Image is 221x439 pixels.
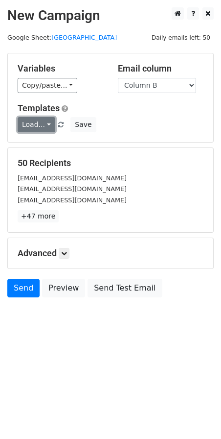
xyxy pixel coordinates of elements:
h5: Email column [118,63,203,74]
a: Send [7,279,40,297]
a: +47 more [18,210,59,222]
a: Daily emails left: 50 [148,34,214,41]
a: Copy/paste... [18,78,77,93]
small: [EMAIL_ADDRESS][DOMAIN_NAME] [18,174,127,182]
small: [EMAIL_ADDRESS][DOMAIN_NAME] [18,196,127,204]
button: Save [70,117,96,132]
span: Daily emails left: 50 [148,32,214,43]
a: Load... [18,117,55,132]
h5: Variables [18,63,103,74]
h2: New Campaign [7,7,214,24]
small: Google Sheet: [7,34,117,41]
h5: 50 Recipients [18,158,203,169]
div: Widget de chat [172,392,221,439]
a: [GEOGRAPHIC_DATA] [51,34,117,41]
a: Preview [42,279,85,297]
small: [EMAIL_ADDRESS][DOMAIN_NAME] [18,185,127,193]
a: Send Test Email [88,279,162,297]
a: Templates [18,103,60,113]
iframe: Chat Widget [172,392,221,439]
h5: Advanced [18,248,203,259]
